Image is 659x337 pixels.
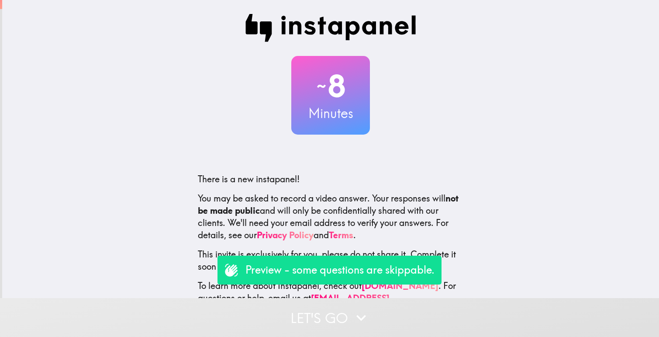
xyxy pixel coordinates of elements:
span: ~ [315,73,328,99]
p: Preview - some questions are skippable. [245,263,435,278]
p: To learn more about Instapanel, check out . For questions or help, email us at . [198,280,463,316]
span: There is a new instapanel! [198,174,300,184]
p: You may be asked to record a video answer. Your responses will and will only be confidentially sh... [198,192,463,241]
h2: 8 [291,68,370,104]
a: [DOMAIN_NAME] [362,280,438,291]
a: Terms [329,229,353,240]
a: Privacy Policy [257,229,314,240]
img: Instapanel [245,14,416,42]
p: This invite is exclusively for you, please do not share it. Complete it soon because spots are li... [198,248,463,273]
b: not be made public [198,193,459,216]
h3: Minutes [291,104,370,122]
